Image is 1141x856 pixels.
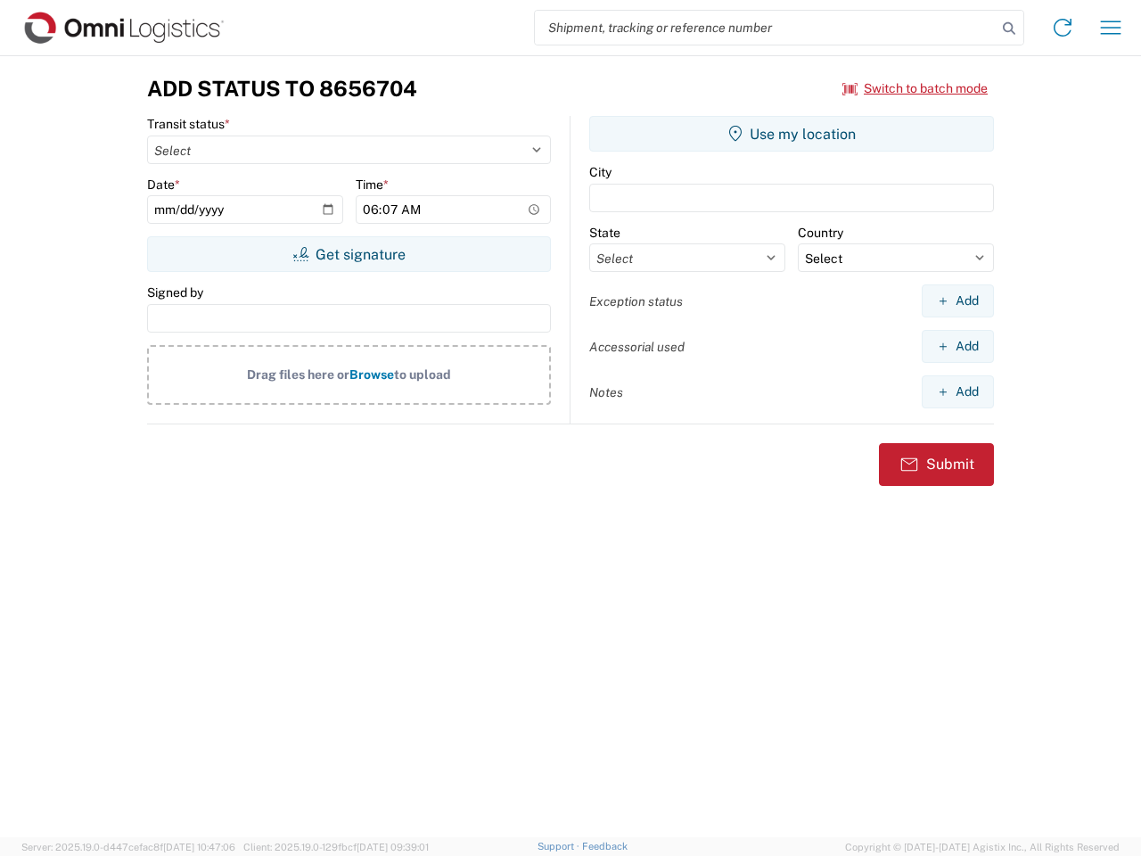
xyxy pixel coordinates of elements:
[243,842,429,852] span: Client: 2025.19.0-129fbcf
[879,443,994,486] button: Submit
[589,384,623,400] label: Notes
[163,842,235,852] span: [DATE] 10:47:06
[147,177,180,193] label: Date
[845,839,1120,855] span: Copyright © [DATE]-[DATE] Agistix Inc., All Rights Reserved
[922,284,994,317] button: Add
[589,339,685,355] label: Accessorial used
[589,293,683,309] label: Exception status
[349,367,394,382] span: Browse
[394,367,451,382] span: to upload
[147,116,230,132] label: Transit status
[147,236,551,272] button: Get signature
[589,164,612,180] label: City
[798,225,843,241] label: Country
[589,116,994,152] button: Use my location
[357,842,429,852] span: [DATE] 09:39:01
[582,841,628,852] a: Feedback
[21,842,235,852] span: Server: 2025.19.0-d447cefac8f
[922,375,994,408] button: Add
[147,284,203,300] label: Signed by
[538,841,582,852] a: Support
[922,330,994,363] button: Add
[147,76,417,102] h3: Add Status to 8656704
[589,225,620,241] label: State
[356,177,389,193] label: Time
[535,11,997,45] input: Shipment, tracking or reference number
[247,367,349,382] span: Drag files here or
[842,74,988,103] button: Switch to batch mode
